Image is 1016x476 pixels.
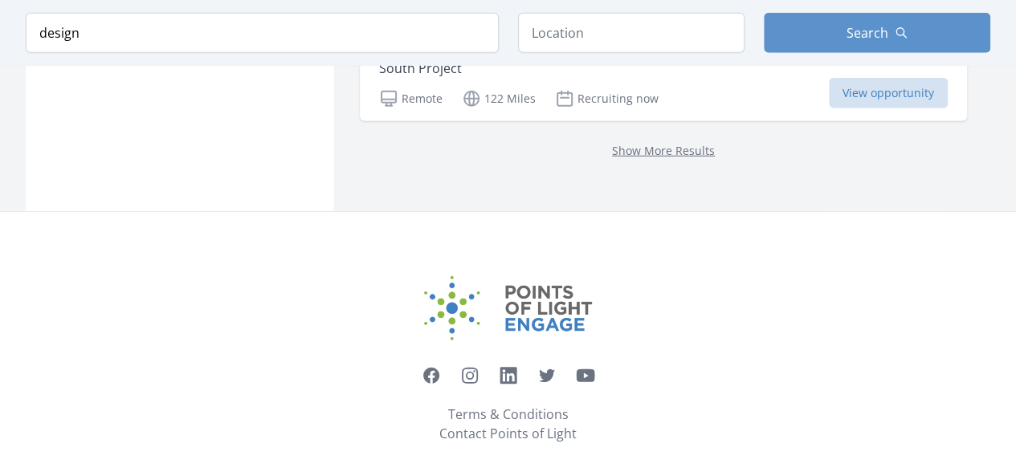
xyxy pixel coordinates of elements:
[379,89,443,108] p: Remote
[360,26,967,121] a: Social Media Manager South Project Remote 122 Miles Recruiting now View opportunity
[448,405,569,424] a: Terms & Conditions
[847,23,888,43] span: Search
[764,13,990,53] button: Search
[462,89,536,108] p: 122 Miles
[612,143,715,158] a: Show More Results
[26,13,499,53] input: Keyword
[379,59,542,78] p: South Project
[555,89,659,108] p: Recruiting now
[424,276,593,340] img: Points of Light Engage
[518,13,745,53] input: Location
[439,424,577,443] a: Contact Points of Light
[829,78,948,108] span: View opportunity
